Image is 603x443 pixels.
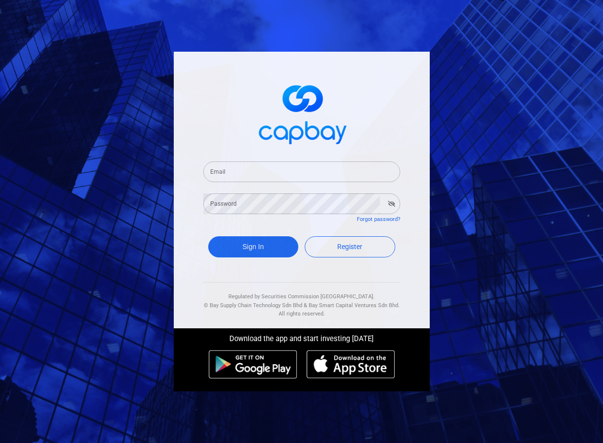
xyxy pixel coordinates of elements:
[209,350,297,379] img: android
[203,283,400,318] div: Regulated by Securities Commission [GEOGRAPHIC_DATA]. & All rights reserved.
[337,243,362,251] span: Register
[307,350,394,379] img: ios
[208,236,299,257] button: Sign In
[204,302,302,309] span: © Bay Supply Chain Technology Sdn Bhd
[253,76,351,150] img: logo
[305,236,395,257] a: Register
[357,216,400,222] a: Forgot password?
[309,302,400,309] span: Bay Smart Capital Ventures Sdn Bhd.
[166,328,437,345] div: Download the app and start investing [DATE]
